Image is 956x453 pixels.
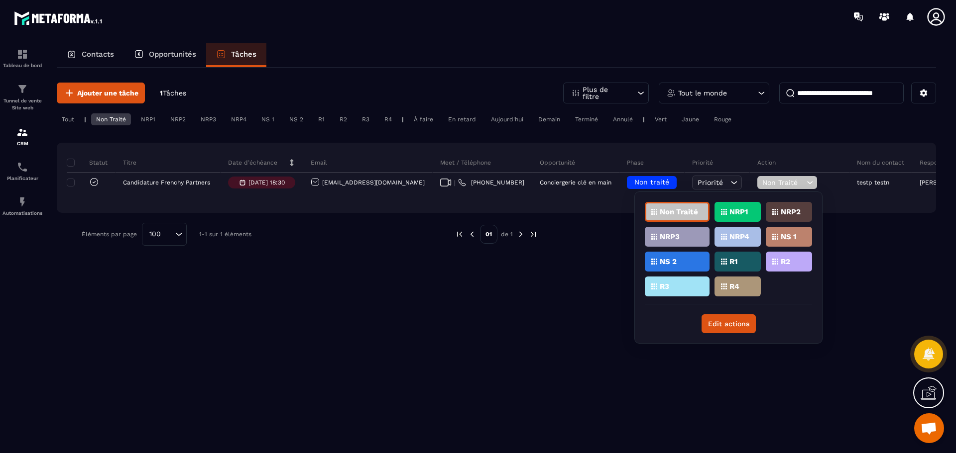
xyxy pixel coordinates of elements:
div: À faire [409,113,438,125]
p: Statut [69,159,108,167]
div: NS 2 [284,113,308,125]
div: Ouvrir le chat [914,413,944,443]
img: formation [16,83,28,95]
div: NRP1 [136,113,160,125]
p: Contacts [82,50,114,59]
img: logo [14,9,104,27]
img: next [529,230,538,239]
a: formationformationTableau de bord [2,41,42,76]
a: formationformationTunnel de vente Site web [2,76,42,119]
div: R1 [313,113,330,125]
p: de 1 [501,230,513,238]
div: R2 [335,113,352,125]
img: formation [16,48,28,60]
p: Candidature Frenchy Partners [123,179,210,186]
p: R4 [729,283,739,290]
p: Tableau de bord [2,63,42,68]
div: NS 1 [256,113,279,125]
span: Non traité [634,178,669,186]
img: formation [16,126,28,138]
div: Tout [57,113,79,125]
p: Meet / Téléphone [440,159,491,167]
div: Jaune [677,113,704,125]
input: Search for option [164,229,173,240]
p: NRP3 [660,233,680,240]
p: Action [757,159,776,167]
p: R1 [729,258,737,265]
p: NS 2 [660,258,677,265]
p: Planificateur [2,176,42,181]
a: automationsautomationsAutomatisations [2,188,42,223]
div: NRP4 [226,113,251,125]
p: Conciergerie clé en main [540,179,611,186]
p: Éléments par page [82,231,137,238]
div: Vert [650,113,672,125]
p: 1 [160,89,186,98]
p: Date d’échéance [228,159,277,167]
div: Rouge [709,113,736,125]
div: NRP3 [196,113,221,125]
p: Non Traité [660,208,698,215]
div: Terminé [570,113,603,125]
img: automations [16,196,28,208]
p: Priorité [692,159,713,167]
p: | [643,116,645,123]
p: Automatisations [2,210,42,216]
a: formationformationCRM [2,119,42,154]
button: Edit actions [702,314,756,333]
p: Opportunité [540,159,575,167]
p: NS 1 [781,233,796,240]
span: 100 [146,229,164,240]
img: prev [455,230,464,239]
div: Aujourd'hui [486,113,528,125]
span: Priorité [698,179,723,186]
a: Tâches [206,43,266,67]
p: 01 [480,225,497,244]
img: next [516,230,525,239]
p: NRP1 [729,208,748,215]
div: NRP2 [165,113,191,125]
div: En retard [443,113,481,125]
a: Opportunités [124,43,206,67]
p: Plus de filtre [583,86,626,100]
img: prev [468,230,477,239]
p: Titre [123,159,136,167]
p: R3 [660,283,669,290]
p: Phase [627,159,644,167]
p: Tout le monde [678,90,727,96]
div: Demain [533,113,565,125]
p: | [84,116,86,123]
p: | [402,116,404,123]
img: scheduler [16,161,28,173]
button: Ajouter une tâche [57,83,145,103]
div: Annulé [608,113,638,125]
p: Tâches [231,50,256,59]
p: [DATE] 18:30 [248,179,285,186]
p: CRM [2,141,42,146]
a: Contacts [57,43,124,67]
p: Email [311,159,327,167]
p: Tunnel de vente Site web [2,97,42,111]
span: Tâches [163,89,186,97]
span: | [454,179,456,186]
a: schedulerschedulerPlanificateur [2,154,42,188]
span: Ajouter une tâche [77,88,138,98]
div: Search for option [142,223,187,246]
div: Non Traité [91,113,131,125]
p: NRP2 [781,208,801,215]
p: R2 [781,258,790,265]
div: R3 [357,113,374,125]
div: R4 [379,113,397,125]
p: Nom du contact [857,159,904,167]
p: testp testn [857,179,889,186]
p: 1-1 sur 1 éléments [199,231,251,238]
span: Non Traité [762,179,804,186]
p: NRP4 [729,233,749,240]
a: [PHONE_NUMBER] [458,179,524,186]
p: Opportunités [149,50,196,59]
